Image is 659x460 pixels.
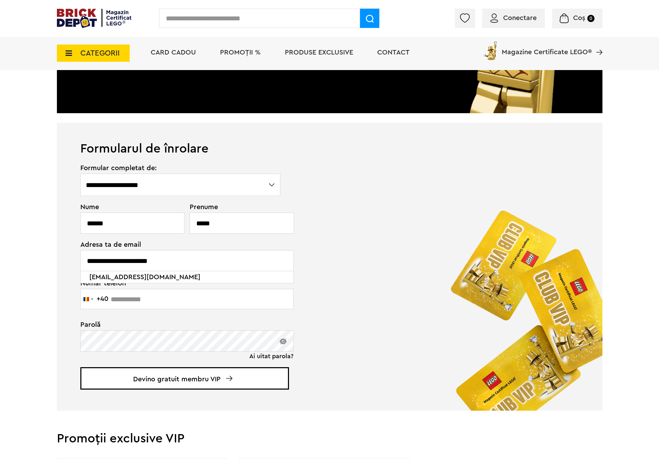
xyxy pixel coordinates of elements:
[592,40,602,47] a: Magazine Certificate LEGO®
[503,14,537,21] span: Conectare
[587,15,595,22] small: 0
[80,241,281,248] span: Adresa ta de email
[285,49,353,56] a: Produse exclusive
[87,271,288,283] li: [EMAIL_ADDRESS][DOMAIN_NAME]
[490,14,537,21] a: Conectare
[226,376,232,381] img: Arrow%20-%20Down.svg
[81,289,108,309] button: Selected country
[502,40,592,56] span: Magazine Certificate LEGO®
[80,321,281,328] span: Parolă
[190,204,281,211] span: Prenume
[57,432,602,445] h2: Promoții exclusive VIP
[80,49,120,57] span: CATEGORII
[220,49,261,56] a: PROMOȚII %
[377,49,410,56] a: Contact
[249,353,293,360] a: Ai uitat parola?
[151,49,196,56] a: Card Cadou
[573,14,585,21] span: Coș
[439,199,602,411] img: vip_page_image
[97,295,108,302] div: +40
[80,367,289,390] span: Devino gratuit membru VIP
[80,204,181,211] span: Nume
[80,165,281,172] span: Formular completat de:
[57,123,602,155] h1: Formularul de înrolare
